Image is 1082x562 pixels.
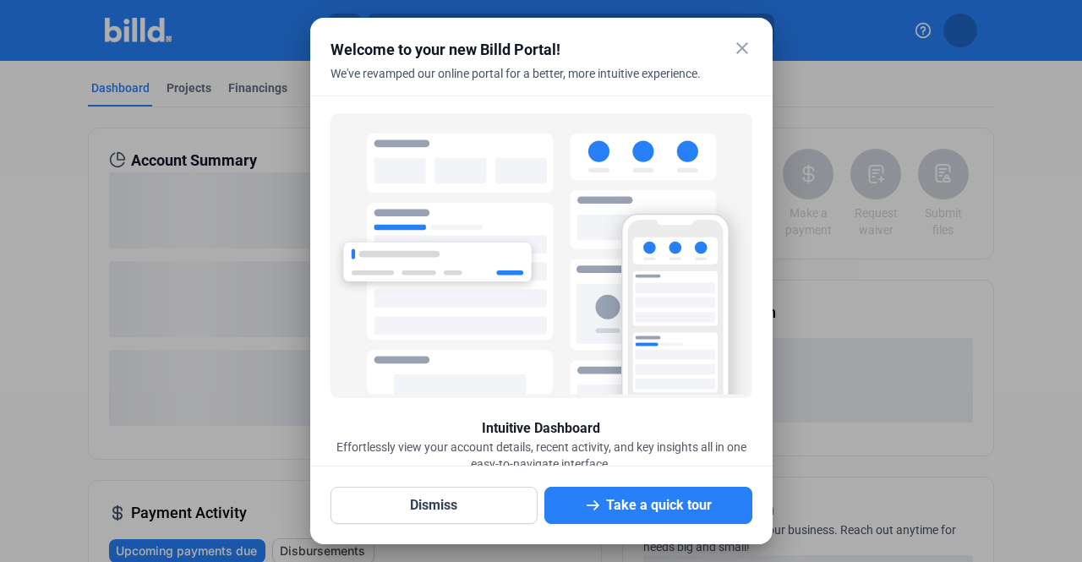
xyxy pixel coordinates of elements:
[331,65,710,102] div: We've revamped our online portal for a better, more intuitive experience.
[544,487,752,524] button: Take a quick tour
[331,439,752,472] div: Effortlessly view your account details, recent activity, and key insights all in one easy-to-navi...
[482,418,600,439] div: Intuitive Dashboard
[732,38,752,58] mat-icon: close
[331,38,710,62] div: Welcome to your new Billd Portal!
[331,487,538,524] button: Dismiss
